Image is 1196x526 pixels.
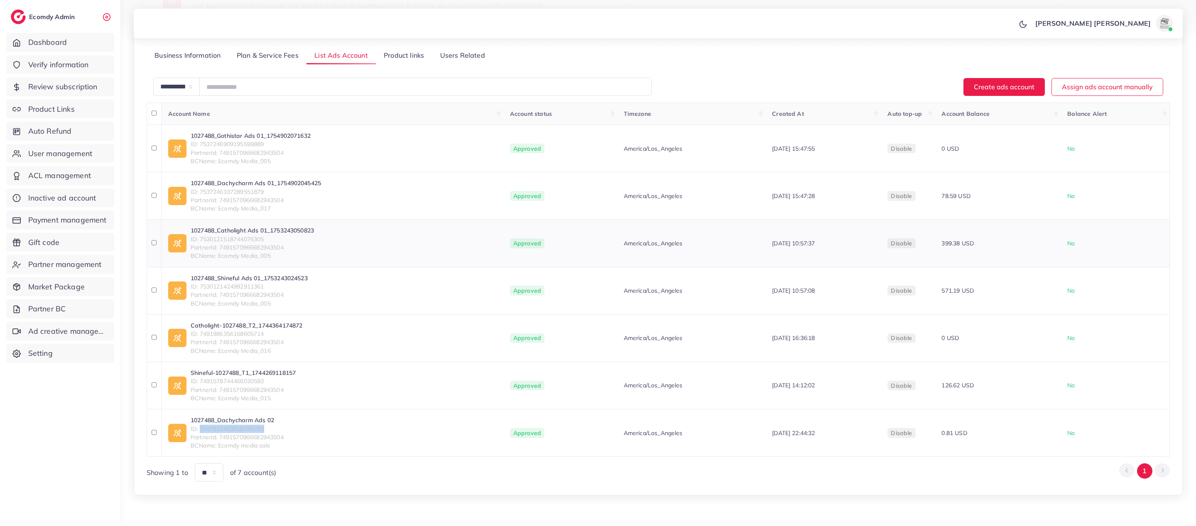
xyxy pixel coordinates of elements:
span: [DATE] 15:47:55 [772,145,815,152]
p: [PERSON_NAME] [PERSON_NAME] [1035,18,1151,28]
span: Approved [510,191,544,201]
span: ID: 7047823433018785793 [191,425,284,433]
span: No [1067,334,1075,342]
span: ID: 7530121424992911361 [191,282,308,291]
a: 1027488_Dachycharm Ads 02 [191,416,284,424]
a: Catholight-1027488_T2_1744364174872 [191,321,303,330]
a: logoEcomdy Admin [11,10,77,24]
a: Inactive ad account [6,188,114,208]
span: Inactive ad account [28,193,96,203]
span: ID: 7491986356168605714 [191,330,303,338]
span: Setting [28,348,53,359]
span: No [1067,145,1075,152]
span: Created At [772,110,804,117]
span: BCName: Ecomdy Media_005 [191,252,314,260]
span: BCName: Ecomdy Media_005 [191,299,308,308]
span: ID: 7537246337289551879 [191,188,321,196]
span: Market Package [28,281,85,292]
span: ACL management [28,170,91,181]
span: America/Los_Angeles [624,192,683,200]
span: ID: 7537246909195599889 [191,140,311,148]
span: 78.59 USD [941,192,970,200]
img: avatar [1156,15,1173,32]
ul: Pagination [1119,463,1170,479]
span: Approved [510,333,544,343]
span: [DATE] 15:47:28 [772,192,815,200]
a: Dashboard [6,33,114,52]
img: ic-ad-info.7fc67b75.svg [168,139,186,158]
a: Product Links [6,100,114,119]
span: Ad creative management [28,326,108,337]
span: PartnerId: 7491570966682943504 [191,196,321,204]
span: America/Los_Angeles [624,144,683,153]
a: Verify information [6,55,114,74]
span: No [1067,240,1075,247]
span: 126.62 USD [941,382,974,389]
span: America/Los_Angeles [624,381,683,389]
span: BCName: Ecomdy media sale [191,441,284,450]
img: logo [11,10,26,24]
span: User management [28,148,92,159]
a: List Ads Account [306,47,376,65]
span: Account status [510,110,552,117]
span: [DATE] 22:44:32 [772,429,815,437]
a: 1027488_Catholight Ads 01_1753243050823 [191,226,314,235]
span: Approved [510,381,544,391]
span: Approved [510,286,544,296]
span: disable [891,240,912,247]
h2: Ecomdy Admin [29,13,77,21]
span: Partner BC [28,303,66,314]
span: 571.19 USD [941,287,974,294]
span: No [1067,287,1075,294]
span: Dashboard [28,37,67,48]
a: Payment management [6,210,114,230]
span: disable [891,192,912,200]
span: disable [891,382,912,389]
a: 1027488_Gothistar Ads 01_1754902071632 [191,132,311,140]
span: 0 USD [941,145,959,152]
button: Create ads account [963,78,1045,96]
span: Account Name [168,110,210,117]
span: PartnerId: 7491570966682943504 [191,149,311,157]
span: Timezone [624,110,651,117]
span: disable [891,334,912,342]
a: Partner BC [6,299,114,318]
span: BCName: Ecomdy Media_005 [191,157,311,165]
span: America/Los_Angeles [624,286,683,295]
span: 0 USD [941,334,959,342]
img: ic-ad-info.7fc67b75.svg [168,281,186,300]
span: BCName: Ecomdy Media_016 [191,347,303,355]
span: No [1067,382,1075,389]
span: Approved [510,144,544,154]
img: ic-ad-info.7fc67b75.svg [168,234,186,252]
span: ID: 7530121518744076305 [191,235,314,243]
a: Market Package [6,277,114,296]
span: BCName: Ecomdy Media_015 [191,394,296,402]
a: Business Information [147,47,229,65]
span: Showing 1 to [147,468,188,477]
span: [DATE] 16:36:18 [772,334,815,342]
img: ic-ad-info.7fc67b75.svg [168,377,186,395]
span: ID: 7491578744466030593 [191,377,296,385]
a: [PERSON_NAME] [PERSON_NAME]avatar [1031,15,1176,32]
span: disable [891,287,912,294]
span: Approved [510,428,544,438]
span: 0.81 USD [941,429,967,437]
a: Setting [6,344,114,363]
a: Plan & Service Fees [229,47,306,65]
a: Auto Refund [6,122,114,141]
span: Partner management [28,259,102,270]
span: Review subscription [28,81,98,92]
span: BCName: Ecomdy Media_017 [191,204,321,213]
a: User management [6,144,114,163]
span: [DATE] 14:12:02 [772,382,815,389]
span: [DATE] 10:57:37 [772,240,815,247]
span: PartnerId: 7491570966682943504 [191,338,303,346]
span: No [1067,429,1075,437]
span: 399.38 USD [941,240,974,247]
a: Review subscription [6,77,114,96]
img: ic-ad-info.7fc67b75.svg [168,329,186,347]
span: Balance Alert [1067,110,1107,117]
button: Go to page 1 [1137,463,1152,479]
span: Gift code [28,237,59,248]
